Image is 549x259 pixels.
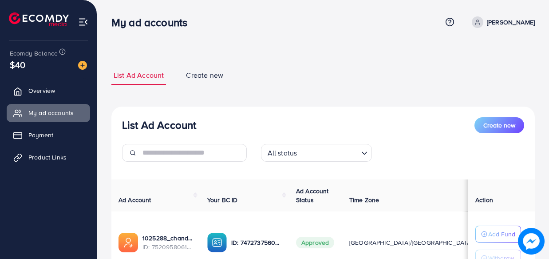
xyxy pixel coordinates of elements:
[114,70,164,80] span: List Ad Account
[487,17,535,28] p: [PERSON_NAME]
[475,195,493,204] span: Action
[518,228,545,255] img: image
[7,104,90,122] a: My ad accounts
[231,237,282,248] p: ID: 7472737560574476289
[10,58,25,71] span: $40
[266,147,299,159] span: All status
[118,233,138,252] img: ic-ads-acc.e4c84228.svg
[186,70,223,80] span: Create new
[78,17,88,27] img: menu
[474,117,524,133] button: Create new
[475,226,521,243] button: Add Fund
[118,195,151,204] span: Ad Account
[142,243,193,251] span: ID: 7520958061609271313
[10,49,58,58] span: Ecomdy Balance
[7,82,90,100] a: Overview
[207,195,238,204] span: Your BC ID
[488,229,515,239] p: Add Fund
[261,144,372,162] div: Search for option
[142,234,193,243] a: 1025288_chandsitara 2_1751109521773
[349,238,473,247] span: [GEOGRAPHIC_DATA]/[GEOGRAPHIC_DATA]
[28,108,74,117] span: My ad accounts
[28,131,53,139] span: Payment
[483,121,515,130] span: Create new
[28,153,67,162] span: Product Links
[28,86,55,95] span: Overview
[111,16,194,29] h3: My ad accounts
[468,16,535,28] a: [PERSON_NAME]
[207,233,227,252] img: ic-ba-acc.ded83a64.svg
[7,148,90,166] a: Product Links
[9,12,69,26] img: logo
[142,234,193,252] div: <span class='underline'>1025288_chandsitara 2_1751109521773</span></br>7520958061609271313
[349,195,379,204] span: Time Zone
[300,145,357,159] input: Search for option
[78,61,87,70] img: image
[296,237,334,248] span: Approved
[122,119,196,131] h3: List Ad Account
[7,126,90,144] a: Payment
[296,187,329,204] span: Ad Account Status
